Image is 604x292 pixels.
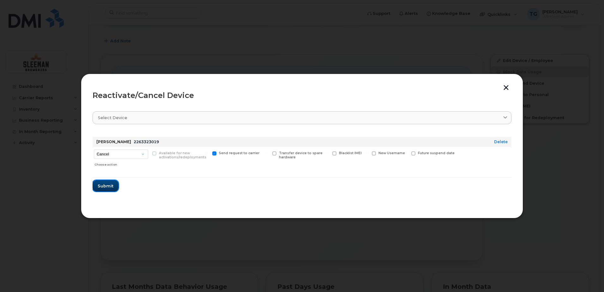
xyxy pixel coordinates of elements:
[134,139,159,144] span: 2263323019
[339,151,362,155] span: Blacklist IMEI
[159,151,206,159] span: Available for new activations/redeployments
[418,151,455,155] span: Future suspend date
[145,151,148,155] input: Available for new activations/redeployments
[325,151,328,155] input: Blacklist IMEI
[494,139,508,144] a: Delete
[265,151,268,155] input: Transfer device to spare hardware
[98,183,113,189] span: Submit
[219,151,259,155] span: Send request to carrier
[205,151,208,155] input: Send request to carrier
[93,180,118,192] button: Submit
[98,115,127,121] span: Select device
[96,139,131,144] strong: [PERSON_NAME]
[94,160,148,167] div: Choose action
[404,151,407,155] input: Future suspend date
[279,151,323,159] span: Transfer device to spare hardware
[93,92,511,99] div: Reactivate/Cancel Device
[93,111,511,124] a: Select device
[364,151,367,155] input: New Username
[378,151,405,155] span: New Username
